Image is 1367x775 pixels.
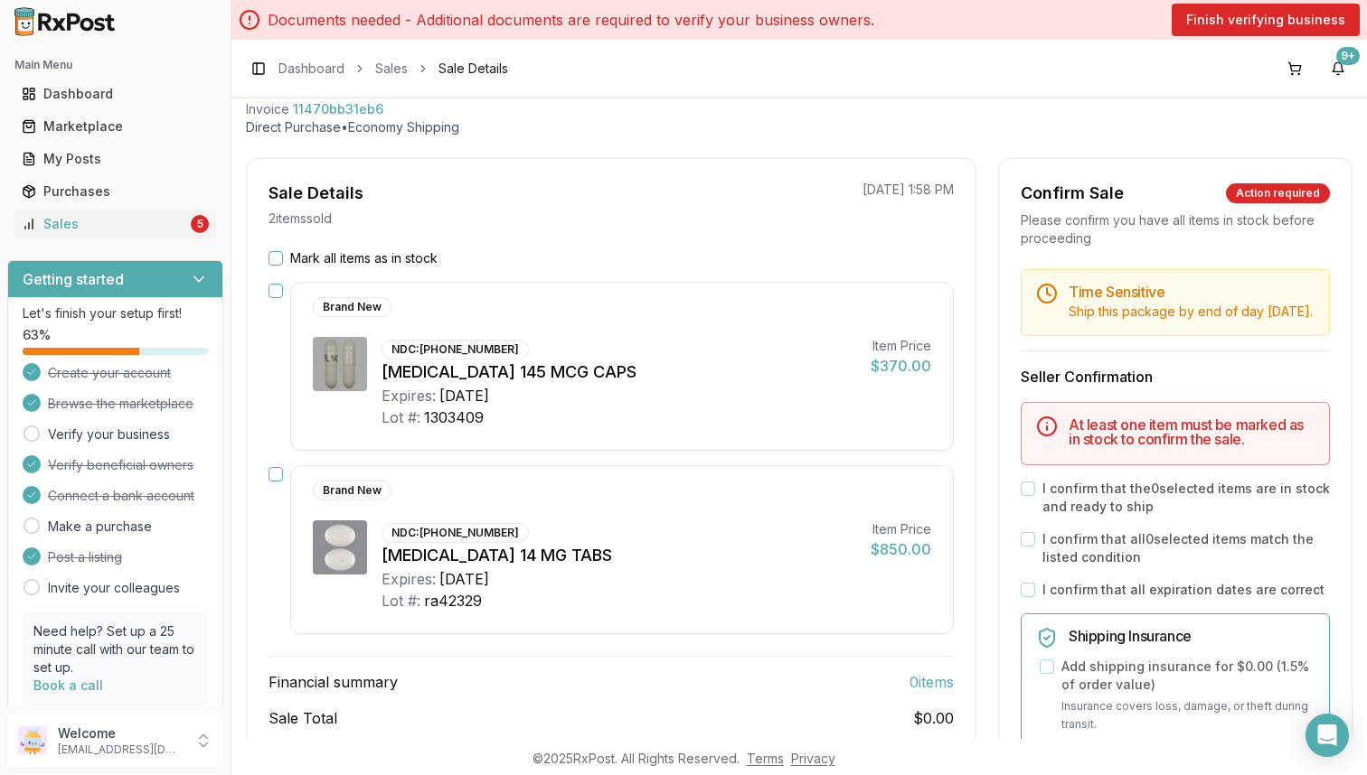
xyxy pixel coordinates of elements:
[7,79,223,108] button: Dashboard
[14,58,216,72] h2: Main Menu
[747,751,784,766] a: Terms
[871,337,931,355] div: Item Price
[1069,417,1315,446] h5: At least one item must be marked as in stock to confirm the sale.
[22,117,209,135] div: Marketplace
[1061,658,1315,694] label: Add shipping insurance for $0.00 ( 1.5 % of order value)
[382,523,529,543] div: NDC: [PHONE_NUMBER]
[22,215,187,233] div: Sales
[375,60,408,78] a: Sales
[48,487,194,505] span: Connect a bank account
[1042,530,1330,566] label: I confirm that all 0 selected items match the listed condition
[313,520,367,574] img: Rybelsus 14 MG TABS
[871,538,931,560] div: $850.00
[382,568,436,590] div: Expires:
[58,742,184,757] p: [EMAIL_ADDRESS][DOMAIN_NAME]
[48,364,171,382] span: Create your account
[58,724,184,742] p: Welcome
[313,337,367,391] img: Linzess 145 MCG CAPS
[1172,4,1360,36] button: Finish verifying business
[48,425,170,444] a: Verify your business
[269,671,398,693] span: Financial summary
[313,297,391,317] div: Brand New
[14,208,216,240] a: Sales5
[382,406,420,428] div: Lot #:
[48,395,193,413] span: Browse the marketplace
[871,520,931,538] div: Item Price
[907,738,954,756] span: - $0.00
[1021,181,1124,206] div: Confirm Sale
[278,60,344,78] a: Dashboard
[913,707,954,729] span: $0.00
[7,112,223,141] button: Marketplace
[246,100,289,118] div: Invoice
[269,707,337,729] span: Sale Total
[382,543,856,568] div: [MEDICAL_DATA] 14 MG TABS
[246,118,1353,136] p: Direct Purchase • Economy Shipping
[1042,480,1330,516] label: I confirm that the 0 selected items are in stock and ready to ship
[1021,366,1330,387] h3: Seller Confirmation
[1069,629,1315,643] h5: Shipping Insurance
[269,210,332,228] p: 2 item s sold
[1069,303,1313,319] span: Ship this package by end of day [DATE] .
[1324,54,1353,83] button: 9+
[269,736,408,759] span: Platform Fee
[33,677,103,693] a: Book a call
[33,622,197,677] p: Need help? Set up a 25 minute call with our team to set up.
[269,181,363,206] div: Sale Details
[871,355,931,377] div: $370.00
[22,85,209,103] div: Dashboard
[18,726,47,755] img: User avatar
[863,181,954,199] p: [DATE] 1:58 PM
[313,481,391,500] div: Brand New
[293,100,383,118] span: 11470bb31eb6
[22,150,209,168] div: My Posts
[23,326,51,344] span: 63 %
[191,215,209,233] div: 5
[439,568,489,590] div: [DATE]
[791,751,835,766] a: Privacy
[278,60,508,78] nav: breadcrumb
[23,268,124,290] h3: Getting started
[382,340,529,359] div: NDC: [PHONE_NUMBER]
[7,7,123,36] img: RxPost Logo
[424,590,482,612] div: ra42329
[23,304,208,322] p: Let's finish your setup first!
[1069,285,1315,299] h5: Time Sensitive
[48,579,180,597] a: Invite your colleagues
[7,177,223,206] button: Purchases
[439,385,489,406] div: [DATE]
[1061,697,1315,733] p: Insurance covers loss, damage, or theft during transit.
[438,60,508,78] span: Sale Details
[268,9,874,31] p: Documents needed - Additional documents are required to verify your business owners.
[1336,47,1360,65] div: 9+
[910,671,954,693] span: 0 item s
[382,385,436,406] div: Expires:
[1306,714,1349,757] div: Open Intercom Messenger
[14,175,216,208] a: Purchases
[14,110,216,143] a: Marketplace
[1226,183,1330,203] div: Action required
[14,78,216,110] a: Dashboard
[382,359,856,385] div: [MEDICAL_DATA] 145 MCG CAPS
[290,249,438,267] label: Mark all items as in stock
[48,456,193,474] span: Verify beneficial owners
[1021,211,1330,247] div: Please confirm you have all items in stock before proceeding
[1042,581,1325,599] label: I confirm that all expiration dates are correct
[22,182,209,201] div: Purchases
[48,518,152,536] a: Make a purchase
[48,548,122,566] span: Post a listing
[382,590,420,612] div: Lot #:
[14,143,216,175] a: My Posts
[7,210,223,238] button: Sales5
[7,145,223,173] button: My Posts
[424,406,484,428] div: 1303409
